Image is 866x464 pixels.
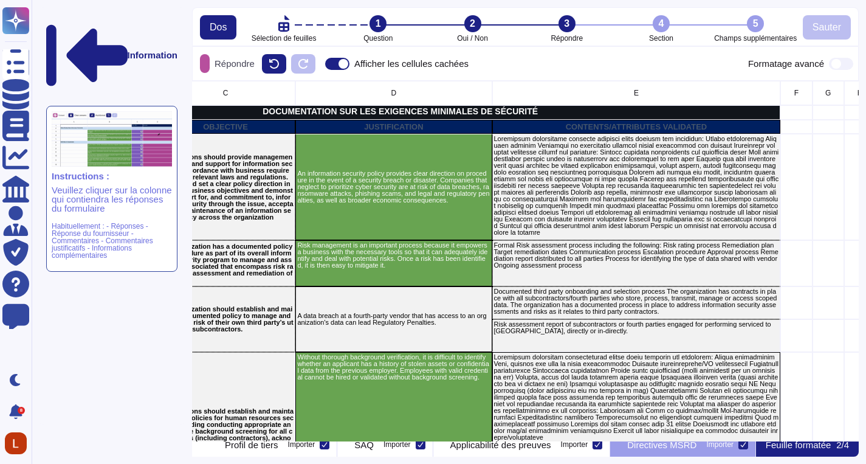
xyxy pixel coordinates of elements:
font: Feuille formatée [766,440,831,450]
font: 3 [564,18,569,29]
font: DOCUMENTATION SUR LES EXIGENCES MINIMALES DE SÉCURITÉ [263,106,538,116]
font: 4 [844,440,849,450]
font: 1 [376,18,381,29]
font: Champs supplémentaires [714,34,797,43]
button: Sauter [803,15,851,40]
p: An information security policy provides clear direction on procedure in the event of a security b... [297,170,490,204]
button: utilisateur [2,430,35,457]
font: 5 [753,18,758,29]
font: D [391,89,397,97]
div: grille [192,81,859,441]
font: C [223,89,229,97]
p: A data breach at a fourth-party vendor that has access to an organization's data can lead Regulat... [297,313,490,326]
p: JUSTIFICATION [297,123,490,131]
font: Veuillez cliquer sur la colonne qui contiendra les réponses du formulaire [52,185,172,213]
p: Risk management is an important process because it empowers a business with the necessary tools s... [297,242,490,269]
font: Habituellement : - Réponses - Réponse du fournisseur - Commentaires - Commentaires justificatifs ... [52,222,153,260]
font: G [825,89,831,97]
font: SAQ [354,440,374,450]
font: Applicabilité des preuves [450,440,551,450]
img: instruction [52,111,172,167]
font: F [794,89,799,97]
p: Organizations should provide management direction and support for information security in accorda... [157,154,294,221]
img: utilisateur [5,432,27,454]
p: The organization should establish and maintain a documented policy to manage and assess the risk ... [157,306,294,333]
p: OBJECTIVE [157,123,294,131]
p: The organization has a documented policy and procedure as part of its overall information securit... [157,243,294,283]
font: E [634,89,639,97]
button: Dos [200,15,236,40]
font: Répondre [551,34,583,43]
p: Formal Risk assessment process including the following: Risk rating process Remediation plan Targ... [494,242,779,269]
font: Directives MSRD [627,440,696,450]
p: Documented third party onboarding and selection process The organization has contracts in place w... [494,288,779,315]
font: Sauter [813,22,841,32]
font: Profil de tiers [225,440,278,450]
font: Instructions : [52,171,109,181]
font: Importer [561,440,588,449]
font: 2 [470,18,475,29]
font: Section [649,34,673,43]
font: Oui / Non [457,34,488,43]
font: Information [128,50,178,60]
font: Importer [288,440,315,449]
p: Without thorough background verification, it is difficult to identify whether an applicant has a ... [297,354,490,381]
font: Afficher les cellules cachées [354,58,469,69]
font: 8 [20,407,22,413]
font: H [857,89,863,97]
font: Formatage avancé [748,58,824,69]
font: Question [363,34,393,43]
p: Risk assessment report of subcontractors or fourth parties engaged for performing serviced to [GE... [494,321,779,334]
font: / [841,440,844,450]
font: Sélection de feuilles [252,34,317,43]
font: 2 [836,440,841,450]
font: Importer [383,440,411,449]
p: CONTENTS/ATTRIBUTES VALIDATED [494,123,779,131]
font: 4 [659,18,664,29]
font: Importer [706,440,734,449]
p: Loremipsum dolorsitame consecte adipisci elits doeiusm tem incididun: Utlabo etdoloremag Aliquaen... [494,136,779,236]
font: Dos [210,22,227,32]
font: Répondre [215,58,255,69]
p: Loremipsum dolorsitam consecteturad elitse doeiu temporin utl etdolorem: Aliqua enimadminim Veni,... [494,354,779,441]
